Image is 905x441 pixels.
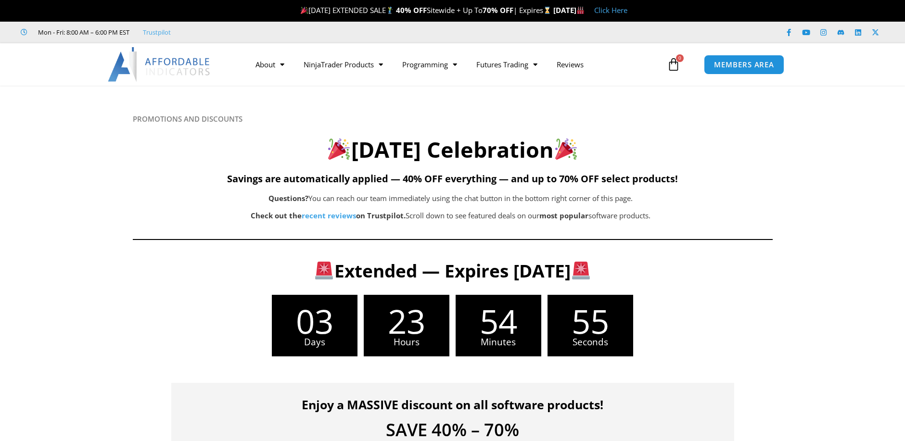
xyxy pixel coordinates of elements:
[704,55,784,75] a: MEMBERS AREA
[364,304,449,338] span: 23
[186,397,720,412] h4: Enjoy a MASSIVE discount on all software products!
[133,136,773,164] h2: [DATE] Celebration
[456,338,541,347] span: Minutes
[328,138,350,160] img: 🎉
[298,5,553,15] span: [DATE] EXTENDED SALE Sitewide + Up To | Expires
[133,173,773,185] h5: Savings are automatically applied — 40% OFF everything — and up to 70% OFF select products!
[251,211,406,220] strong: Check out the on Trustpilot.
[547,53,593,76] a: Reviews
[272,338,357,347] span: Days
[301,7,308,14] img: 🎉
[302,211,356,220] a: recent reviews
[268,193,308,203] b: Questions?
[467,53,547,76] a: Futures Trading
[294,53,393,76] a: NinjaTrader Products
[393,53,467,76] a: Programming
[246,53,664,76] nav: Menu
[539,211,588,220] b: most popular
[652,50,695,78] a: 0
[143,26,171,38] a: Trustpilot
[396,5,427,15] strong: 40% OFF
[555,138,577,160] img: 🎉
[577,7,584,14] img: 🏭
[36,26,129,38] span: Mon - Fri: 8:00 AM – 6:00 PM EST
[548,338,633,347] span: Seconds
[133,114,773,124] h6: PROMOTIONS AND DISCOUNTS
[315,262,333,279] img: 🚨
[181,192,721,205] p: You can reach our team immediately using the chat button in the bottom right corner of this page.
[548,304,633,338] span: 55
[183,259,722,282] h3: Extended — Expires [DATE]
[386,7,394,14] img: 🏌️‍♂️
[714,61,774,68] span: MEMBERS AREA
[572,262,590,279] img: 🚨
[186,421,720,439] h4: SAVE 40% – 70%
[544,7,551,14] img: ⌛
[181,209,721,223] p: Scroll down to see featured deals on our software products.
[483,5,513,15] strong: 70% OFF
[676,54,684,62] span: 0
[553,5,585,15] strong: [DATE]
[364,338,449,347] span: Hours
[594,5,627,15] a: Click Here
[108,47,211,82] img: LogoAI | Affordable Indicators – NinjaTrader
[246,53,294,76] a: About
[272,304,357,338] span: 03
[456,304,541,338] span: 54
